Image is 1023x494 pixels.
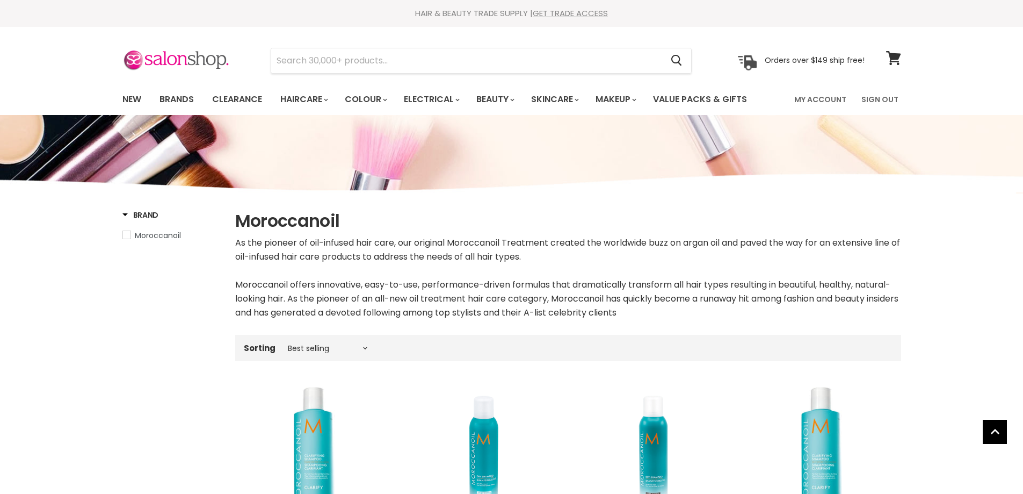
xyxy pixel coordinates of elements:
iframe: Gorgias live chat messenger [969,443,1012,483]
a: Makeup [587,88,643,111]
div: HAIR & BEAUTY TRADE SUPPLY | [109,8,915,19]
a: Sign Out [855,88,905,111]
a: Brands [151,88,202,111]
a: Haircare [272,88,335,111]
nav: Main [109,84,915,115]
label: Sorting [244,343,275,353]
a: Beauty [468,88,521,111]
p: Orders over $149 ship free! [765,55,865,65]
span: Moroccanoil [135,230,181,241]
h1: Moroccanoil [235,210,901,232]
a: GET TRADE ACCESS [533,8,608,19]
h3: Brand [122,210,159,220]
a: My Account [788,88,853,111]
form: Product [271,48,692,74]
div: As the pioneer of oil-infused hair care, our original Moroccanoil Treatment created the worldwide... [235,236,901,320]
a: Colour [337,88,394,111]
a: New [114,88,149,111]
button: Search [663,48,691,73]
ul: Main menu [114,84,772,115]
a: Electrical [396,88,466,111]
a: Clearance [204,88,270,111]
input: Search [271,48,663,73]
a: Skincare [523,88,585,111]
a: Moroccanoil [122,230,222,241]
a: Value Packs & Gifts [645,88,755,111]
